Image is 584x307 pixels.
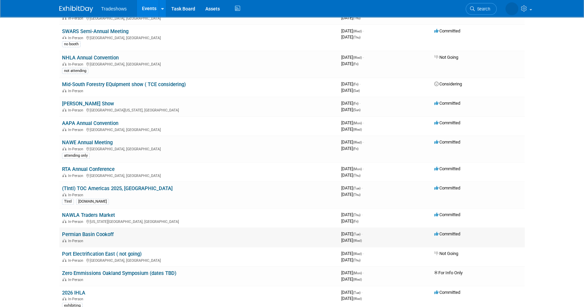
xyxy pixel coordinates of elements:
[353,174,360,177] span: (Thu)
[341,81,360,86] span: [DATE]
[341,101,360,106] span: [DATE]
[341,139,364,145] span: [DATE]
[62,257,336,263] div: [GEOGRAPHIC_DATA], [GEOGRAPHIC_DATA]
[62,251,142,257] a: Port Electrification East ( not going)
[353,102,358,105] span: (Fri)
[341,146,358,151] span: [DATE]
[341,296,362,301] span: [DATE]
[62,15,336,21] div: [GEOGRAPHIC_DATA], [GEOGRAPHIC_DATA]
[353,89,360,93] span: (Sat)
[361,290,362,295] span: -
[62,62,66,66] img: In-Person Event
[341,127,362,132] span: [DATE]
[434,120,460,125] span: Committed
[341,88,360,93] span: [DATE]
[68,62,85,67] span: In-Person
[62,153,90,159] div: attending only
[62,28,128,34] a: SWARS Semi-Annual Meeting
[62,185,173,191] a: (TIntl) TOC Americas 2025, [GEOGRAPHIC_DATA]
[62,146,336,151] div: [GEOGRAPHIC_DATA], [GEOGRAPHIC_DATA]
[62,127,336,132] div: [GEOGRAPHIC_DATA], [GEOGRAPHIC_DATA]
[341,15,360,20] span: [DATE]
[62,173,336,178] div: [GEOGRAPHIC_DATA], [GEOGRAPHIC_DATA]
[466,3,497,15] a: Search
[341,107,360,112] span: [DATE]
[353,108,360,112] span: (Sun)
[62,290,85,296] a: 2026 IHLA
[68,174,85,178] span: In-Person
[434,55,458,60] span: Not Going
[62,147,66,150] img: In-Person Event
[62,278,66,281] img: In-Person Event
[434,139,460,145] span: Committed
[434,166,460,171] span: Committed
[62,35,336,40] div: [GEOGRAPHIC_DATA], [GEOGRAPHIC_DATA]
[353,128,362,131] span: (Wed)
[359,81,360,86] span: -
[62,193,66,196] img: In-Person Event
[62,41,81,47] div: no booth
[353,140,362,144] span: (Wed)
[434,251,458,256] span: Not Going
[353,147,358,151] span: (Fri)
[62,231,114,237] a: Permian Basin Cookoff
[341,34,360,40] span: [DATE]
[341,219,358,224] span: [DATE]
[62,61,336,67] div: [GEOGRAPHIC_DATA], [GEOGRAPHIC_DATA]
[341,166,364,171] span: [DATE]
[505,2,518,15] img: Matlyn Lowrey
[62,220,66,223] img: In-Person Event
[353,252,362,256] span: (Wed)
[353,186,360,190] span: (Tue)
[62,108,66,111] img: In-Person Event
[363,55,364,60] span: -
[353,220,358,223] span: (Fri)
[353,16,360,20] span: (Thu)
[353,193,360,197] span: (Thu)
[363,139,364,145] span: -
[68,16,85,21] span: In-Person
[76,199,109,205] div: [DOMAIN_NAME]
[341,231,362,236] span: [DATE]
[434,185,460,190] span: Committed
[353,232,360,236] span: (Tue)
[475,6,490,11] span: Search
[62,55,119,61] a: NHLA Annual Convention
[62,101,114,107] a: [PERSON_NAME] Show
[341,290,362,295] span: [DATE]
[62,139,113,146] a: NAWE Annual Meeting
[353,213,360,217] span: (Thu)
[62,270,176,276] a: Zero Emmissions Oakland Symposium (dates TBD)
[68,108,85,112] span: In-Person
[62,68,88,74] div: not attending
[361,212,362,217] span: -
[62,166,115,172] a: RTA Annual Conference
[341,120,364,125] span: [DATE]
[68,128,85,132] span: In-Person
[62,199,74,205] div: TIntl
[341,61,358,66] span: [DATE]
[62,219,336,224] div: [US_STATE][GEOGRAPHIC_DATA], [GEOGRAPHIC_DATA]
[363,28,364,33] span: -
[62,81,186,87] a: Mid-South Forestry EQuipment show ( TCE considering)
[68,147,85,151] span: In-Person
[62,239,66,242] img: In-Person Event
[341,192,360,197] span: [DATE]
[101,6,127,11] span: Tradeshows
[341,212,362,217] span: [DATE]
[434,28,460,33] span: Committed
[62,120,118,126] a: AAPA Annual Convention
[353,82,358,86] span: (Fri)
[68,258,85,263] span: In-Person
[341,277,362,282] span: [DATE]
[434,212,460,217] span: Committed
[341,28,364,33] span: [DATE]
[353,62,358,66] span: (Fri)
[62,107,336,112] div: [GEOGRAPHIC_DATA][US_STATE], [GEOGRAPHIC_DATA]
[353,278,362,281] span: (Wed)
[62,174,66,177] img: In-Person Event
[361,231,362,236] span: -
[363,270,364,275] span: -
[359,101,360,106] span: -
[341,55,364,60] span: [DATE]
